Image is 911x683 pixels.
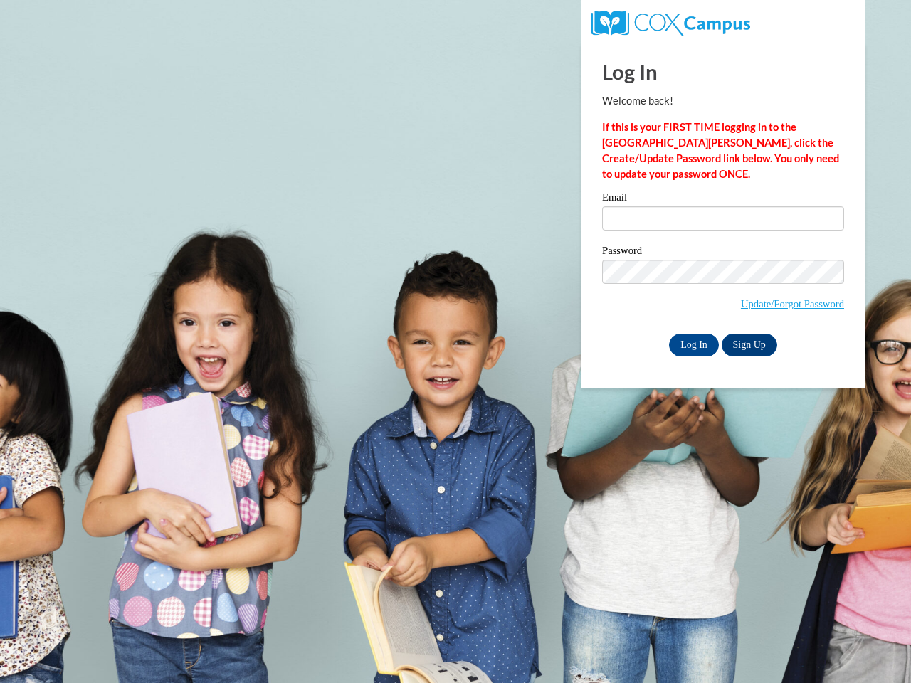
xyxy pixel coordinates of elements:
a: Update/Forgot Password [741,298,844,309]
input: Log In [669,334,719,356]
img: COX Campus [591,11,750,36]
label: Email [602,192,844,206]
a: COX Campus [591,16,750,28]
strong: If this is your FIRST TIME logging in to the [GEOGRAPHIC_DATA][PERSON_NAME], click the Create/Upd... [602,121,839,180]
a: Sign Up [722,334,777,356]
p: Welcome back! [602,93,844,109]
h1: Log In [602,57,844,86]
label: Password [602,245,844,260]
